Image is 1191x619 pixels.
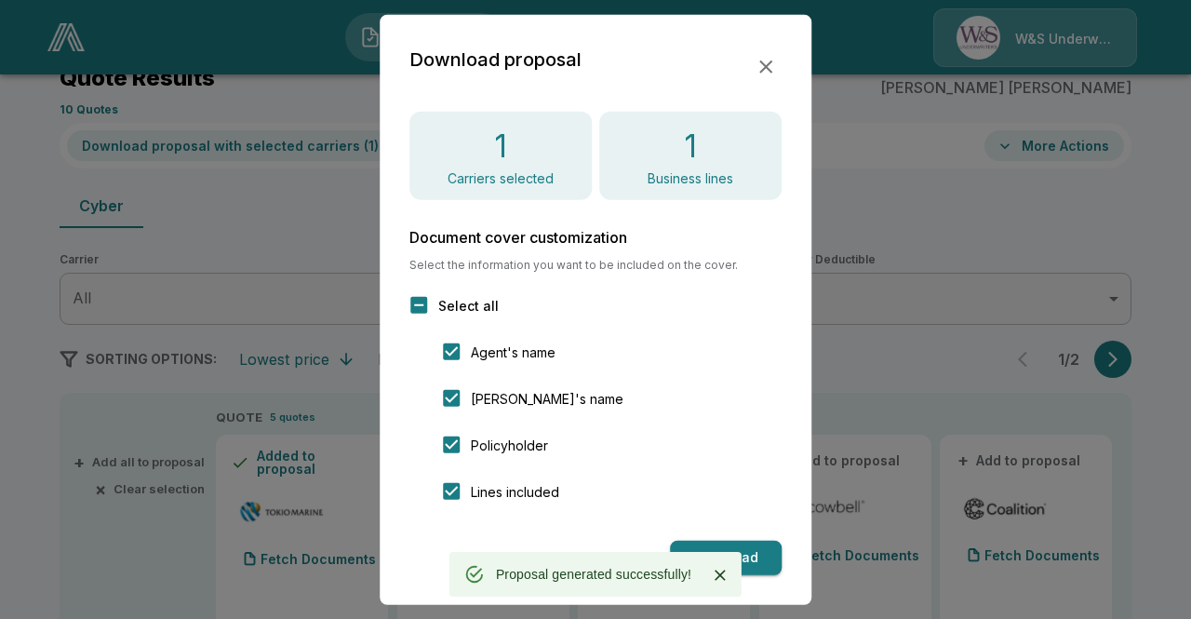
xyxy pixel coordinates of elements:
[494,126,507,165] h4: 1
[409,230,782,245] h6: Document cover customization
[438,296,499,316] span: Select all
[409,260,782,271] span: Select the information you want to be included on the cover.
[409,44,582,74] h2: Download proposal
[471,343,555,362] span: Agent's name
[595,541,655,575] button: Cancel
[670,541,782,575] button: Download
[448,172,554,185] p: Carriers selected
[471,436,548,455] span: Policyholder
[471,389,623,409] span: [PERSON_NAME]'s name
[648,172,733,185] p: Business lines
[471,482,559,502] span: Lines included
[706,561,734,589] button: Close
[496,558,691,591] div: Proposal generated successfully!
[684,126,697,165] h4: 1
